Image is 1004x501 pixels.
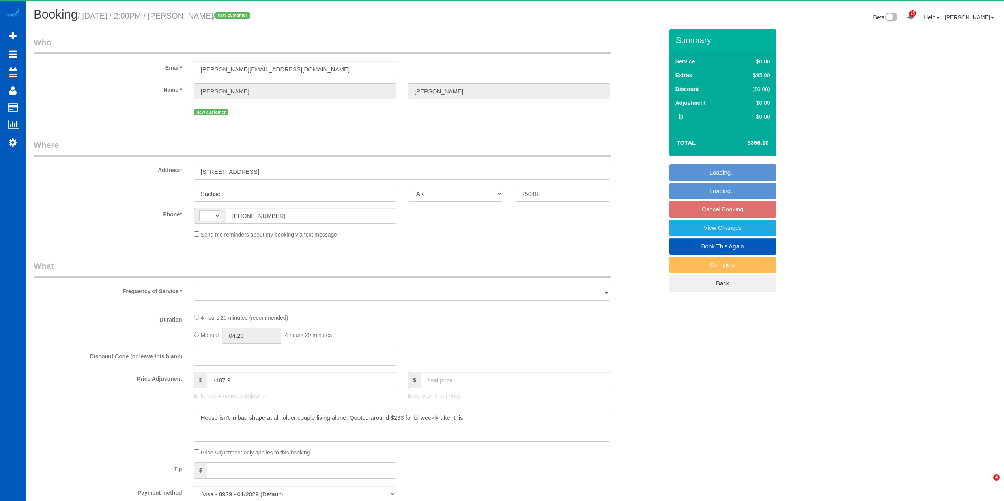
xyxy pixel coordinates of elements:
[28,462,188,473] label: Tip
[675,85,699,93] label: Discount
[34,139,611,157] legend: Where
[677,139,696,146] strong: Total
[201,315,288,321] span: 4 hours 20 minutes (recommended)
[669,220,776,236] a: View Changes
[909,10,916,17] span: 25
[34,7,78,21] span: Booking
[285,332,332,338] span: 4 hours 20 minutes
[515,186,610,202] input: Zip Code*
[884,13,897,23] img: New interface
[675,71,692,79] label: Extras
[903,8,918,25] a: 25
[675,113,684,121] label: Tip
[28,486,188,497] label: Payment method
[28,372,188,383] label: Price Adjustment
[736,99,770,107] div: $0.00
[194,462,207,479] span: $
[201,231,337,238] span: Send me reminders about my booking via text message
[194,61,396,77] input: Email*
[675,58,695,65] label: Service
[408,83,610,99] input: Last Name*
[28,61,188,72] label: Email*
[226,208,396,224] input: Phone*
[194,83,396,99] input: First Name*
[977,474,996,493] iframe: Intercom live chat
[213,11,252,20] span: /
[194,392,396,400] p: Enter the Amount to Adjust, or
[993,474,1000,481] span: 4
[28,313,188,324] label: Duration
[215,12,250,19] span: new customer
[5,8,21,19] img: Automaid Logo
[28,285,188,295] label: Frequency of Service *
[78,11,252,20] small: / [DATE] / 2:00PM / [PERSON_NAME]
[28,208,188,218] label: Phone*
[408,372,421,388] span: $
[28,350,188,360] label: Discount Code (or leave this blank)
[194,109,228,115] span: new customer
[924,14,939,20] a: Help
[194,372,207,388] span: $
[34,37,611,54] legend: Who
[194,186,396,202] input: City*
[675,99,706,107] label: Adjustment
[724,140,768,146] h4: $356.10
[28,164,188,174] label: Address*
[873,14,898,20] a: Beta
[669,275,776,292] a: Back
[669,238,776,255] a: Book This Again
[736,113,770,121] div: $0.00
[736,71,770,79] div: $95.00
[945,14,994,20] a: [PERSON_NAME]
[676,35,772,45] h3: Summary
[421,372,610,388] input: final price
[736,58,770,65] div: $0.00
[34,260,611,278] legend: What
[201,449,310,456] span: Price Adjustment only applies to this booking
[408,392,610,400] p: Enter your Final Price
[201,332,219,338] span: Manual
[736,85,770,93] div: ($0.00)
[28,83,188,94] label: Name *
